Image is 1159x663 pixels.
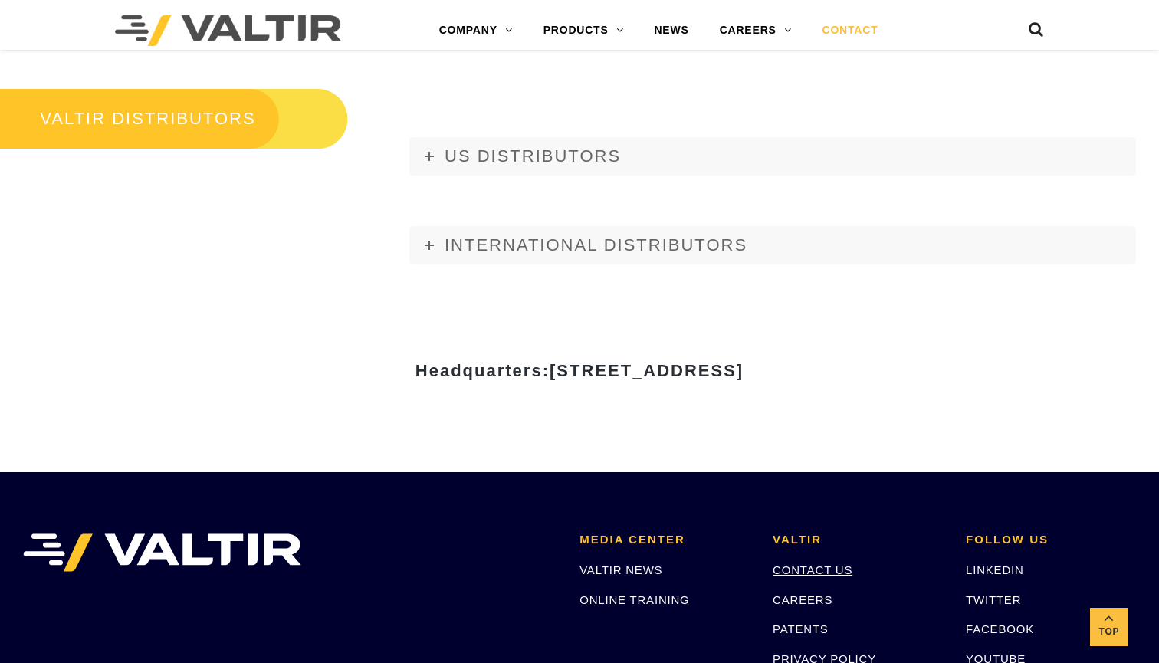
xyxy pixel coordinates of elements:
[445,235,747,254] span: INTERNATIONAL DISTRIBUTORS
[1090,608,1128,646] a: Top
[773,563,852,576] a: CONTACT US
[773,593,832,606] a: CAREERS
[807,15,894,46] a: CONTACT
[424,15,528,46] a: COMPANY
[704,15,807,46] a: CAREERS
[639,15,704,46] a: NEWS
[966,533,1136,546] h2: FOLLOW US
[445,146,621,166] span: US DISTRIBUTORS
[550,361,744,380] span: [STREET_ADDRESS]
[409,137,1136,176] a: US DISTRIBUTORS
[966,563,1024,576] a: LINKEDIN
[966,622,1034,635] a: FACEBOOK
[966,593,1021,606] a: TWITTER
[579,533,750,546] h2: MEDIA CENTER
[115,15,341,46] img: Valtir
[528,15,639,46] a: PRODUCTS
[23,533,301,572] img: VALTIR
[409,226,1136,264] a: INTERNATIONAL DISTRIBUTORS
[773,533,943,546] h2: VALTIR
[579,563,662,576] a: VALTIR NEWS
[415,361,744,380] strong: Headquarters:
[579,593,689,606] a: ONLINE TRAINING
[773,622,829,635] a: PATENTS
[1090,623,1128,641] span: Top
